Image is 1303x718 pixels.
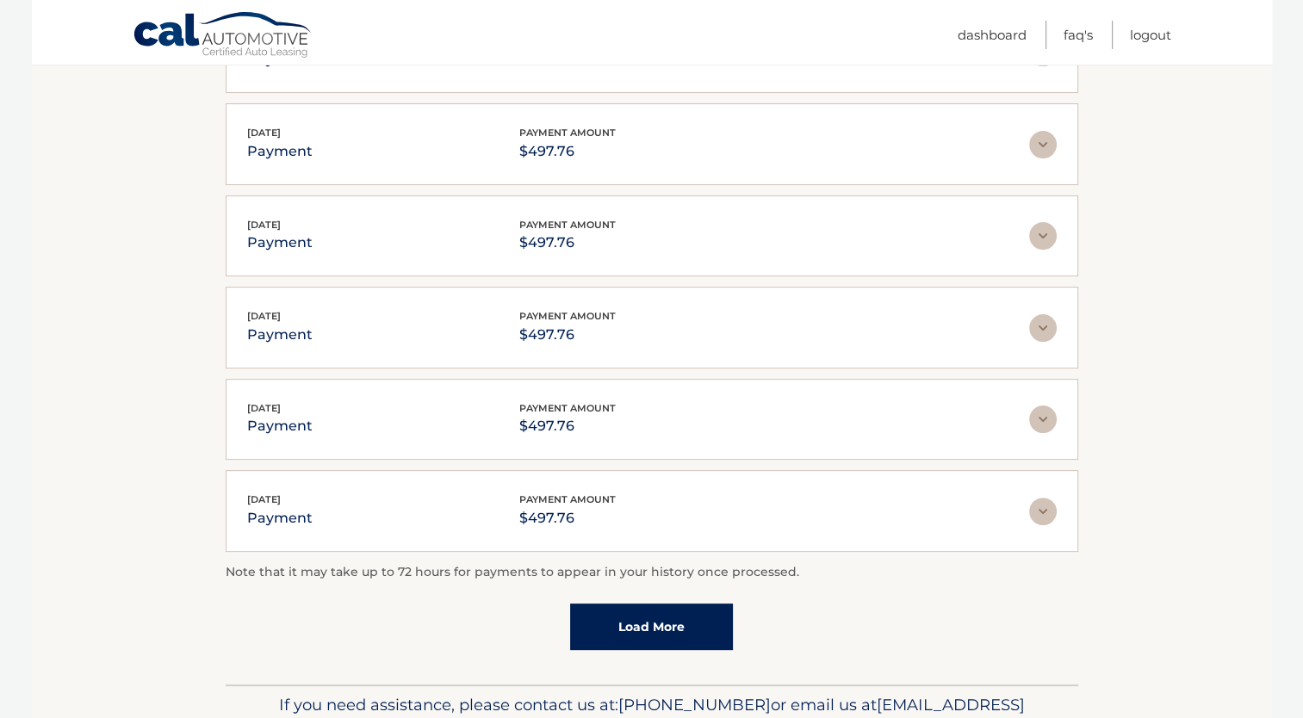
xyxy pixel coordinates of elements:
a: Load More [570,603,733,650]
a: FAQ's [1064,21,1093,49]
p: $497.76 [519,506,616,530]
span: [PHONE_NUMBER] [618,695,771,715]
span: payment amount [519,219,616,231]
span: [DATE] [247,219,281,231]
p: payment [247,139,313,164]
span: [DATE] [247,402,281,414]
span: [DATE] [247,493,281,505]
img: accordion-rest.svg [1029,131,1057,158]
span: [DATE] [247,310,281,322]
a: Logout [1130,21,1171,49]
p: payment [247,414,313,438]
span: payment amount [519,127,616,139]
span: payment amount [519,310,616,322]
p: payment [247,323,313,347]
p: $497.76 [519,414,616,438]
img: accordion-rest.svg [1029,405,1057,433]
span: payment amount [519,493,616,505]
img: accordion-rest.svg [1029,498,1057,525]
span: [DATE] [247,127,281,139]
p: payment [247,231,313,255]
img: accordion-rest.svg [1029,222,1057,250]
p: Note that it may take up to 72 hours for payments to appear in your history once processed. [226,562,1078,583]
img: accordion-rest.svg [1029,314,1057,342]
p: $497.76 [519,231,616,255]
p: payment [247,506,313,530]
a: Dashboard [958,21,1027,49]
p: $497.76 [519,139,616,164]
a: Cal Automotive [133,11,313,61]
span: payment amount [519,402,616,414]
p: $497.76 [519,323,616,347]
